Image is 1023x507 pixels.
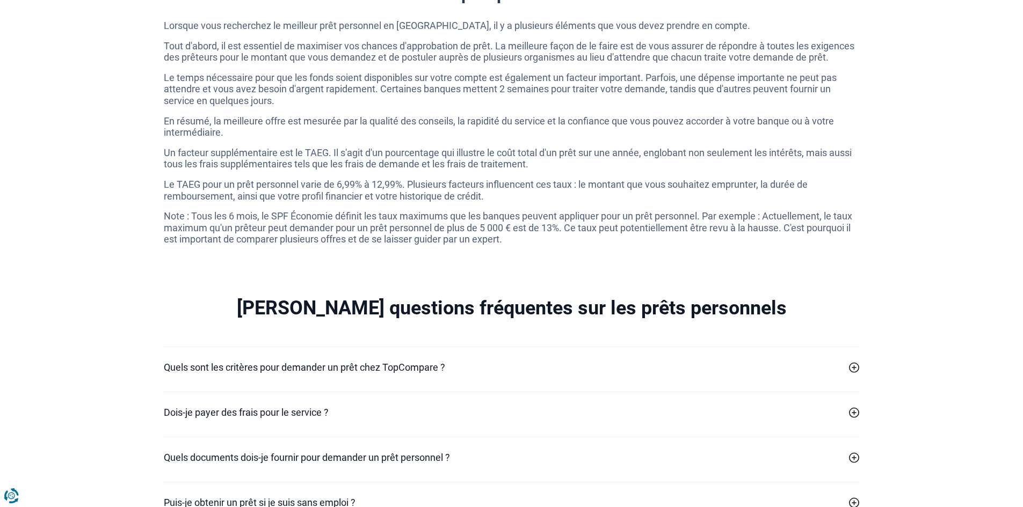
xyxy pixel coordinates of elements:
p: Le TAEG pour un prêt personnel varie de 6,99% à 12,99%. Plusieurs facteurs influencent ces taux :... [164,179,860,202]
p: Note : Tous les 6 mois, le SPF Économie définit les taux maximums que les banques peuvent appliqu... [164,210,860,245]
p: En résumé, la meilleure offre est mesurée par la qualité des conseils, la rapidité du service et ... [164,115,860,138]
p: Un facteur supplémentaire est le TAEG. Il s'agit d'un pourcentage qui illustre le coût total d'un... [164,147,860,170]
p: Le temps nécessaire pour que les fonds soient disponibles sur votre compte est également un facte... [164,72,860,107]
h2: Quels sont les critères pour demander un prêt chez TopCompare ? [164,360,445,374]
h2: [PERSON_NAME] questions fréquentes sur les prêts personnels [164,297,860,320]
h2: Dois-je payer des frais pour le service ? [164,405,329,420]
a: Quels documents dois-je fournir pour demander un prêt personnel ? [164,450,860,465]
p: Tout d'abord, il est essentiel de maximiser vos chances d'approbation de prêt. La meilleure façon... [164,40,860,63]
h2: Quels documents dois-je fournir pour demander un prêt personnel ? [164,450,450,465]
p: Lorsque vous recherchez le meilleur prêt personnel en [GEOGRAPHIC_DATA], il y a plusieurs élément... [164,20,860,32]
a: Quels sont les critères pour demander un prêt chez TopCompare ? [164,360,860,374]
a: Dois-je payer des frais pour le service ? [164,405,860,420]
